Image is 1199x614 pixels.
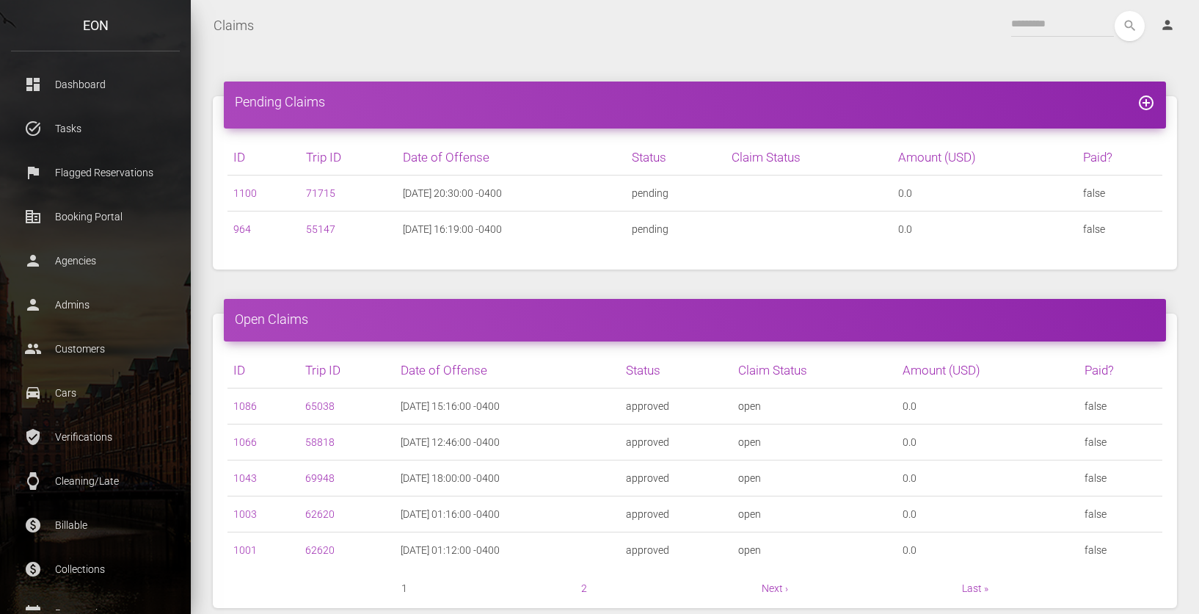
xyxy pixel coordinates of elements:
[1079,460,1162,496] td: false
[22,294,169,316] p: Admins
[11,286,180,323] a: person Admins
[306,223,335,235] a: 55147
[581,582,587,594] a: 2
[233,472,257,484] a: 1043
[732,389,897,425] td: open
[397,212,626,248] td: [DATE] 16:19:00 -0400
[620,353,732,389] th: Status
[1079,496,1162,532] td: false
[11,463,180,499] a: watch Cleaning/Late
[1077,176,1162,212] td: false
[732,460,897,496] td: open
[22,250,169,272] p: Agencies
[395,389,620,425] td: [DATE] 15:16:00 -0400
[233,223,251,235] a: 964
[11,419,180,455] a: verified_user Verifications
[11,110,180,147] a: task_alt Tasks
[1115,11,1145,41] button: search
[22,338,169,360] p: Customers
[22,470,169,492] p: Cleaning/Late
[22,206,169,228] p: Booking Portal
[962,582,988,594] a: Last »
[626,176,726,212] td: pending
[214,7,254,44] a: Claims
[395,532,620,568] td: [DATE] 01:12:00 -0400
[1137,94,1155,112] i: add_circle_outline
[22,382,169,404] p: Cars
[620,496,732,532] td: approved
[726,140,892,176] th: Claim Status
[305,400,335,412] a: 65038
[897,496,1079,532] td: 0.0
[233,400,257,412] a: 1086
[299,353,395,389] th: Trip ID
[22,426,169,448] p: Verifications
[1160,18,1175,32] i: person
[306,187,335,199] a: 71715
[395,353,620,389] th: Date of Offense
[22,162,169,184] p: Flagged Reservations
[897,532,1079,568] td: 0.0
[732,353,897,389] th: Claim Status
[1077,140,1162,176] th: Paid?
[11,375,180,411] a: drive_eta Cars
[397,140,626,176] th: Date of Offense
[892,176,1077,212] td: 0.0
[620,532,732,568] td: approved
[11,331,180,367] a: people Customers
[227,140,300,176] th: ID
[233,436,257,448] a: 1066
[620,389,732,425] td: approved
[11,198,180,235] a: corporate_fare Booking Portal
[11,507,180,543] a: paid Billable
[626,212,726,248] td: pending
[1079,532,1162,568] td: false
[233,508,257,520] a: 1003
[233,544,257,556] a: 1001
[1137,94,1155,109] a: add_circle_outline
[1149,11,1188,40] a: person
[395,425,620,460] td: [DATE] 12:46:00 -0400
[22,73,169,95] p: Dashboard
[732,532,897,568] td: open
[11,154,180,191] a: flag Flagged Reservations
[22,118,169,140] p: Tasks
[233,187,257,199] a: 1100
[897,425,1079,460] td: 0.0
[11,66,180,103] a: dashboard Dashboard
[235,93,1155,111] h4: Pending Claims
[235,310,1155,328] h4: Open Claims
[897,389,1079,425] td: 0.0
[305,544,335,556] a: 62620
[1079,389,1162,425] td: false
[11,242,180,279] a: person Agencies
[626,140,726,176] th: Status
[897,460,1079,496] td: 0.0
[11,551,180,588] a: paid Collections
[762,582,788,594] a: Next ›
[1079,353,1162,389] th: Paid?
[732,425,897,460] td: open
[1077,212,1162,248] td: false
[305,436,335,448] a: 58818
[395,496,620,532] td: [DATE] 01:16:00 -0400
[620,460,732,496] td: approved
[620,425,732,460] td: approved
[892,212,1077,248] td: 0.0
[305,472,335,484] a: 69948
[22,514,169,536] p: Billable
[397,176,626,212] td: [DATE] 20:30:00 -0400
[305,508,335,520] a: 62620
[300,140,397,176] th: Trip ID
[395,460,620,496] td: [DATE] 18:00:00 -0400
[897,353,1079,389] th: Amount (USD)
[227,353,299,389] th: ID
[22,558,169,580] p: Collections
[732,496,897,532] td: open
[892,140,1077,176] th: Amount (USD)
[1079,425,1162,460] td: false
[227,579,1162,597] nav: pager
[401,579,407,597] span: 1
